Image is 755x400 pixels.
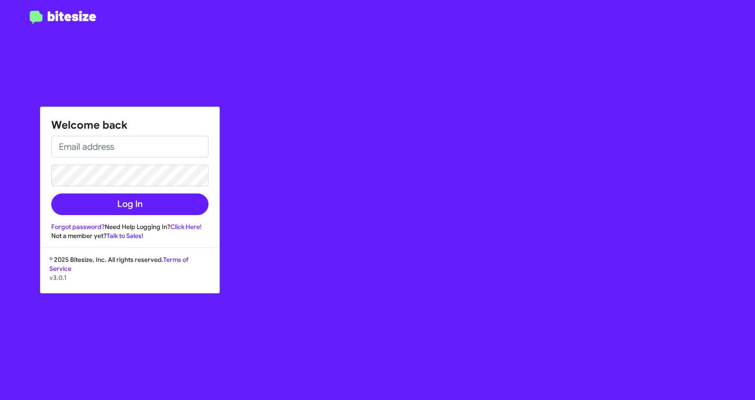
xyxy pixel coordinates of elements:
a: Talk to Sales! [107,232,143,240]
h1: Welcome back [51,118,209,132]
button: Log In [51,193,209,215]
div: Not a member yet? [51,231,209,240]
input: Email address [51,136,209,157]
a: Forgot password? [51,223,105,231]
p: v3.0.1 [49,273,210,282]
a: Click Here! [170,223,202,231]
div: © 2025 Bitesize, Inc. All rights reserved. [40,255,219,293]
div: Need Help Logging In? [51,222,209,231]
